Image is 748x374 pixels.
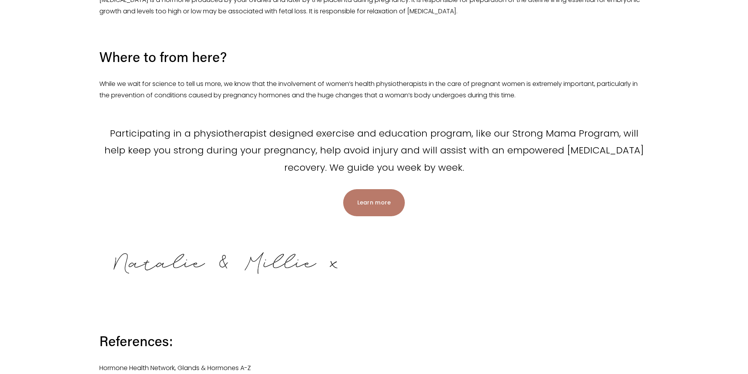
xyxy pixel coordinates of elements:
p: While we wait for science to tell us more, we know that the involvement of women’s health physiot... [99,78,649,101]
p: Participating in a physiotherapist designed exercise and education program, like our Strong Mama ... [99,125,649,176]
h3: References: [99,332,649,350]
a: Learn more [343,189,404,216]
p: Hormone Health Network, Glands & Hormones A-Z [99,363,649,374]
h3: Where to from here? [99,47,649,66]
